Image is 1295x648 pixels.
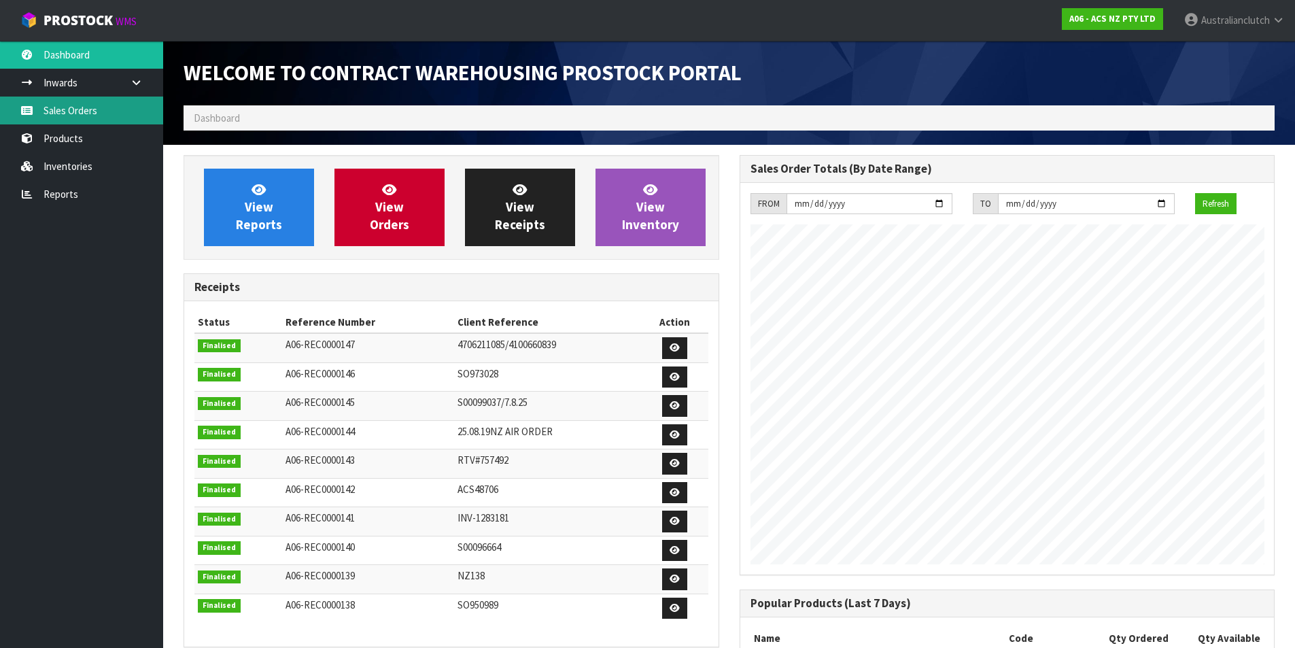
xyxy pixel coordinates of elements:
span: A06-REC0000140 [286,541,355,553]
span: Australianclutch [1201,14,1270,27]
span: A06-REC0000146 [286,367,355,380]
span: Finalised [198,541,241,555]
span: Finalised [198,513,241,526]
span: Finalised [198,397,241,411]
h3: Popular Products (Last 7 Days) [750,597,1264,610]
th: Action [642,311,708,333]
div: TO [973,193,998,215]
span: A06-REC0000142 [286,483,355,496]
span: A06-REC0000144 [286,425,355,438]
span: Finalised [198,368,241,381]
span: A06-REC0000143 [286,454,355,466]
span: S00099037/7.8.25 [457,396,528,409]
span: ProStock [44,12,113,29]
span: SO950989 [457,598,498,611]
span: Finalised [198,426,241,439]
th: Client Reference [454,311,642,333]
a: ViewReceipts [465,169,575,246]
a: ViewReports [204,169,314,246]
span: 4706211085/4100660839 [457,338,556,351]
span: A06-REC0000139 [286,569,355,582]
span: View Reports [236,182,282,233]
span: Dashboard [194,112,240,124]
img: cube-alt.png [20,12,37,29]
th: Status [194,311,282,333]
span: View Inventory [622,182,679,233]
span: A06-REC0000147 [286,338,355,351]
a: ViewOrders [334,169,445,246]
div: FROM [750,193,787,215]
span: SO973028 [457,367,498,380]
span: S00096664 [457,541,501,553]
span: Finalised [198,570,241,584]
strong: A06 - ACS NZ PTY LTD [1069,13,1156,24]
span: INV-1283181 [457,511,509,524]
th: Reference Number [282,311,454,333]
span: Welcome to Contract Warehousing ProStock Portal [184,59,742,86]
span: View Receipts [495,182,545,233]
span: Finalised [198,339,241,353]
span: Finalised [198,599,241,613]
span: NZ138 [457,569,485,582]
h3: Receipts [194,281,708,294]
span: A06-REC0000145 [286,396,355,409]
span: Finalised [198,483,241,497]
small: WMS [116,15,137,28]
span: Finalised [198,455,241,468]
span: RTV#757492 [457,454,508,466]
span: ACS48706 [457,483,498,496]
span: 25.08.19NZ AIR ORDER [457,425,553,438]
span: A06-REC0000138 [286,598,355,611]
h3: Sales Order Totals (By Date Range) [750,163,1264,175]
span: A06-REC0000141 [286,511,355,524]
span: View Orders [370,182,409,233]
a: ViewInventory [595,169,706,246]
button: Refresh [1195,193,1237,215]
